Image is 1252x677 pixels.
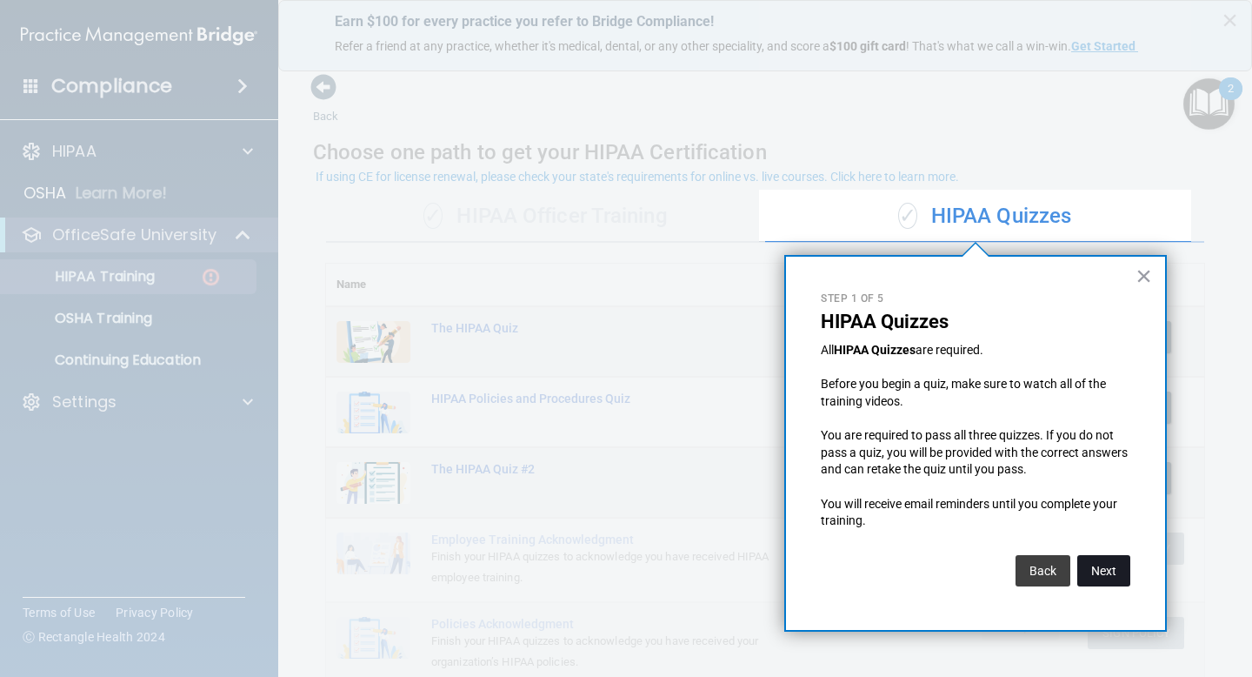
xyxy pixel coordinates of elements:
[821,496,1130,530] p: You will receive email reminders until you complete your training.
[1077,555,1130,587] button: Next
[821,292,1130,306] p: Step 1 of 5
[765,191,1204,243] div: HIPAA Quizzes
[1135,262,1152,290] button: Close
[821,427,1130,479] p: You are required to pass all three quizzes. If you do not pass a quiz, you will be provided with ...
[898,203,917,229] span: ✓
[821,311,1130,333] p: HIPAA Quizzes
[834,343,916,357] strong: HIPAA Quizzes
[821,343,834,357] span: All
[821,376,1130,410] p: Before you begin a quiz, make sure to watch all of the training videos.
[1016,555,1070,587] button: Back
[916,343,983,357] span: are required.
